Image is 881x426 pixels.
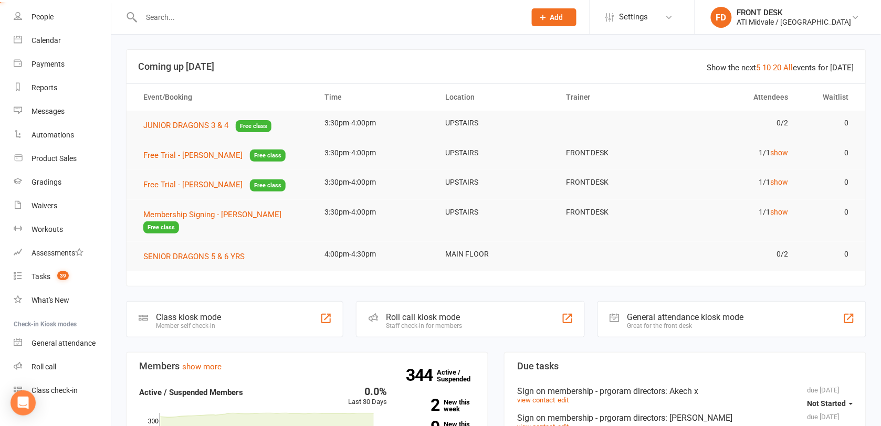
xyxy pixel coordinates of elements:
a: Waivers [14,194,111,218]
h3: Coming up [DATE] [138,61,854,72]
button: Free Trial - [PERSON_NAME]Free class [143,149,286,162]
td: 1/1 [677,170,798,195]
a: Product Sales [14,147,111,171]
a: show [771,148,789,157]
div: Roll call kiosk mode [386,312,462,322]
div: People [32,13,54,21]
div: Waivers [32,201,57,210]
div: Calendar [32,36,61,45]
div: Class check-in [32,386,78,395]
div: General attendance kiosk mode [627,312,744,322]
div: Open Intercom Messenger [11,390,36,416]
div: Last 30 Days [349,386,387,408]
a: Gradings [14,171,111,194]
td: 0 [798,242,858,267]
a: show [771,208,789,216]
div: ATI Midvale / [GEOGRAPHIC_DATA] [737,17,852,27]
span: Free Trial - [PERSON_NAME] [143,180,243,189]
a: Workouts [14,218,111,241]
td: 0/2 [677,111,798,135]
td: MAIN FLOOR [436,242,557,267]
a: Roll call [14,355,111,379]
span: : Akech x [666,386,699,396]
div: Workouts [32,225,63,233]
a: view contact [517,396,555,404]
span: Settings [620,5,648,29]
span: Free class [143,221,179,233]
th: Attendees [677,84,798,111]
td: 3:30pm-4:00pm [315,200,436,225]
td: FRONT DESK [557,141,677,165]
td: 3:30pm-4:00pm [315,170,436,195]
div: Sign on membership - prgoram directors [517,413,853,423]
a: 2New this week [403,399,476,412]
a: All [784,63,793,72]
div: Automations [32,131,74,139]
td: 0 [798,141,858,165]
button: Not Started [807,394,853,413]
div: Assessments [32,249,83,257]
a: People [14,5,111,29]
span: Free Trial - [PERSON_NAME] [143,151,243,160]
td: 1/1 [677,200,798,225]
div: Sign on membership - prgoram directors [517,386,853,396]
a: Reports [14,76,111,100]
th: Location [436,84,557,111]
div: Gradings [32,178,61,186]
div: Messages [32,107,65,115]
span: Not Started [807,399,846,408]
td: 0/2 [677,242,798,267]
td: 0 [798,111,858,135]
a: 344Active / Suspended [437,361,483,390]
a: 10 [763,63,771,72]
a: General attendance kiosk mode [14,332,111,355]
div: Reports [32,83,57,92]
div: Staff check-in for members [386,322,462,329]
div: Tasks [32,272,50,281]
div: Member self check-in [156,322,221,329]
span: SENIOR DRAGONS 5 & 6 YRS [143,252,245,261]
div: General attendance [32,339,96,347]
span: : [PERSON_NAME] [666,413,733,423]
a: Payments [14,52,111,76]
div: What's New [32,296,69,304]
td: 1/1 [677,141,798,165]
span: Free class [250,179,286,191]
a: Messages [14,100,111,123]
button: SENIOR DRAGONS 5 & 6 YRS [143,250,252,263]
td: 0 [798,200,858,225]
td: UPSTAIRS [436,141,557,165]
button: Free Trial - [PERSON_NAME]Free class [143,178,286,191]
div: Product Sales [32,154,77,163]
a: Tasks 39 [14,265,111,289]
td: 3:30pm-4:00pm [315,111,436,135]
th: Time [315,84,436,111]
th: Trainer [557,84,677,111]
a: 5 [757,63,761,72]
div: Payments [32,60,65,68]
td: UPSTAIRS [436,170,557,195]
span: Free class [236,120,271,132]
a: edit [558,396,569,404]
div: Class kiosk mode [156,312,221,322]
span: JUNIOR DRAGONS 3 & 4 [143,121,228,130]
td: 4:00pm-4:30pm [315,242,436,267]
div: FRONT DESK [737,8,852,17]
span: Free class [250,150,286,162]
strong: 344 [406,367,437,383]
td: UPSTAIRS [436,111,557,135]
td: UPSTAIRS [436,200,557,225]
a: Class kiosk mode [14,379,111,402]
span: Membership Signing - [PERSON_NAME] [143,210,281,219]
a: Automations [14,123,111,147]
a: 20 [773,63,782,72]
td: 0 [798,170,858,195]
h3: Due tasks [517,361,853,371]
th: Waitlist [798,84,858,111]
strong: Active / Suspended Members [139,388,243,397]
td: FRONT DESK [557,170,677,195]
button: Membership Signing - [PERSON_NAME]Free class [143,208,306,234]
a: Assessments [14,241,111,265]
button: JUNIOR DRAGONS 3 & 4Free class [143,119,271,132]
span: 39 [57,271,69,280]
